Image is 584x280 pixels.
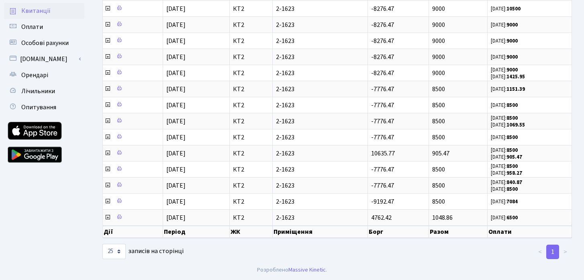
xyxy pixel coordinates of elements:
[371,85,394,94] span: -7776.47
[371,20,394,29] span: -8276.47
[233,118,269,125] span: КТ2
[432,20,445,29] span: 9000
[432,117,445,126] span: 8500
[276,54,364,60] span: 2-1623
[506,179,522,186] b: 840.87
[371,181,394,190] span: -7776.47
[506,114,518,122] b: 8500
[233,86,269,92] span: КТ2
[276,134,364,141] span: 2-1623
[233,70,269,76] span: КТ2
[371,213,392,222] span: 4762.42
[429,226,488,238] th: Разом
[491,5,521,12] small: [DATE]:
[233,150,269,157] span: КТ2
[491,198,518,205] small: [DATE]:
[506,66,518,74] b: 9000
[546,245,559,259] a: 1
[4,99,84,115] a: Опитування
[166,69,186,78] span: [DATE]
[166,165,186,174] span: [DATE]
[371,37,394,45] span: -8276.47
[276,102,364,108] span: 2-1623
[288,266,326,274] a: Massive Kinetic
[166,117,186,126] span: [DATE]
[4,83,84,99] a: Лічильники
[432,69,445,78] span: 9000
[276,182,364,189] span: 2-1623
[506,102,518,109] b: 8500
[21,39,69,47] span: Особові рахунки
[166,37,186,45] span: [DATE]
[491,179,522,186] small: [DATE]:
[163,226,230,238] th: Період
[506,53,518,61] b: 9000
[166,213,186,222] span: [DATE]
[506,5,521,12] b: 10500
[506,86,525,93] b: 1151.39
[103,226,163,238] th: Дії
[166,181,186,190] span: [DATE]
[371,53,394,61] span: -8276.47
[432,85,445,94] span: 8500
[233,6,269,12] span: КТ2
[276,166,364,173] span: 2-1623
[166,149,186,158] span: [DATE]
[276,38,364,44] span: 2-1623
[371,4,394,13] span: -8276.47
[368,226,429,238] th: Борг
[276,86,364,92] span: 2-1623
[371,133,394,142] span: -7776.47
[102,244,184,259] label: записів на сторінці
[166,133,186,142] span: [DATE]
[491,121,525,129] small: [DATE]:
[276,6,364,12] span: 2-1623
[432,37,445,45] span: 9000
[506,37,518,45] b: 9000
[233,134,269,141] span: КТ2
[4,35,84,51] a: Особові рахунки
[4,3,84,19] a: Квитанції
[233,198,269,205] span: КТ2
[4,19,84,35] a: Оплати
[21,22,43,31] span: Оплати
[432,213,453,222] span: 1048.86
[506,73,525,80] b: 1425.95
[491,66,518,74] small: [DATE]:
[506,170,522,177] b: 958.27
[506,186,518,193] b: 8500
[273,226,368,238] th: Приміщення
[230,226,273,238] th: ЖК
[491,73,525,80] small: [DATE]:
[276,215,364,221] span: 2-1623
[4,67,84,83] a: Орендарі
[276,198,364,205] span: 2-1623
[233,22,269,28] span: КТ2
[21,71,48,80] span: Орендарі
[432,4,445,13] span: 9000
[491,186,518,193] small: [DATE]:
[506,163,518,170] b: 8500
[102,244,126,259] select: записів на сторінці
[491,37,518,45] small: [DATE]:
[506,147,518,154] b: 8500
[371,69,394,78] span: -8276.47
[166,101,186,110] span: [DATE]
[371,149,395,158] span: 10635.77
[371,165,394,174] span: -7776.47
[371,117,394,126] span: -7776.47
[491,153,522,161] small: [DATE]:
[491,170,522,177] small: [DATE]:
[506,121,525,129] b: 1069.55
[491,53,518,61] small: [DATE]:
[491,114,518,122] small: [DATE]:
[276,118,364,125] span: 2-1623
[21,103,56,112] span: Опитування
[371,101,394,110] span: -7776.47
[276,70,364,76] span: 2-1623
[491,102,518,109] small: [DATE]:
[491,214,518,221] small: [DATE]:
[491,134,518,141] small: [DATE]:
[233,54,269,60] span: КТ2
[491,21,518,29] small: [DATE]:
